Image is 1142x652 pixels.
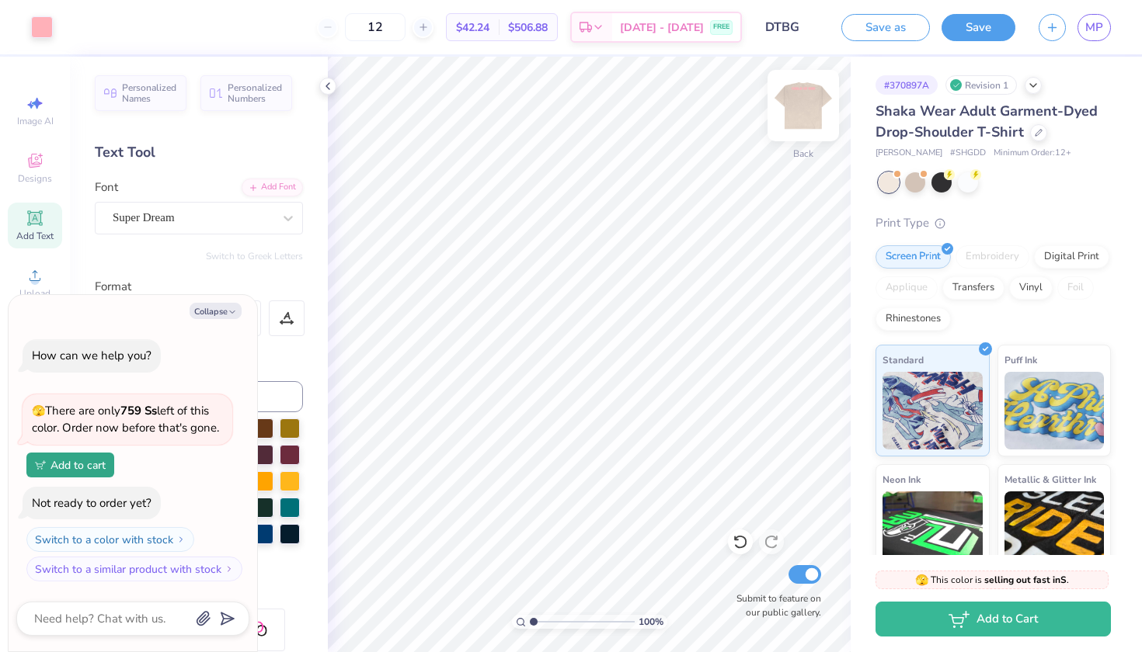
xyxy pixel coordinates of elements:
[883,352,924,368] span: Standard
[18,172,52,185] span: Designs
[26,453,114,477] button: Add to cart
[32,348,151,363] div: How can we help you?
[728,591,821,619] label: Submit to feature on our public gallery.
[16,230,54,242] span: Add Text
[35,460,46,470] img: Add to cart
[1085,19,1103,36] span: MP
[1078,14,1111,41] a: MP
[793,147,813,161] div: Back
[639,615,663,629] span: 100 %
[754,12,830,43] input: Untitled Design
[120,403,157,418] strong: 759 Ss
[95,278,305,296] div: Format
[950,147,986,160] span: # SHGDD
[190,303,242,319] button: Collapse
[915,573,1069,587] span: This color is .
[942,276,1004,300] div: Transfers
[915,573,928,588] span: 🫣
[1004,352,1037,368] span: Puff Ink
[883,471,921,487] span: Neon Ink
[876,102,1098,141] span: Shaka Wear Adult Garment-Dyed Drop-Shoulder T-Shirt
[17,115,54,127] span: Image AI
[228,82,283,104] span: Personalized Numbers
[984,574,1067,586] strong: selling out fast in S
[19,287,50,300] span: Upload
[713,22,729,33] span: FREE
[876,602,1111,636] button: Add to Cart
[772,75,834,137] img: Back
[876,75,938,95] div: # 370897A
[206,250,303,262] button: Switch to Greek Letters
[26,527,194,552] button: Switch to a color with stock
[956,245,1029,269] div: Embroidery
[122,82,177,104] span: Personalized Names
[176,535,186,544] img: Switch to a color with stock
[883,491,983,569] img: Neon Ink
[942,14,1015,41] button: Save
[620,19,704,36] span: [DATE] - [DATE]
[345,13,406,41] input: – –
[1004,491,1105,569] img: Metallic & Glitter Ink
[841,14,930,41] button: Save as
[1004,372,1105,449] img: Puff Ink
[945,75,1017,95] div: Revision 1
[883,372,983,449] img: Standard
[876,307,951,331] div: Rhinestones
[508,19,548,36] span: $506.88
[994,147,1071,160] span: Minimum Order: 12 +
[1009,276,1053,300] div: Vinyl
[26,557,242,581] button: Switch to a similar product with stock
[32,495,151,511] div: Not ready to order yet?
[95,142,303,163] div: Text Tool
[1034,245,1109,269] div: Digital Print
[32,404,45,418] span: 🫣
[876,214,1111,232] div: Print Type
[32,403,219,436] span: There are only left of this color. Order now before that's gone.
[876,276,938,300] div: Applique
[225,564,234,574] img: Switch to a similar product with stock
[876,147,942,160] span: [PERSON_NAME]
[1057,276,1094,300] div: Foil
[242,179,303,196] div: Add Font
[95,179,118,196] label: Font
[876,245,951,269] div: Screen Print
[456,19,489,36] span: $42.24
[1004,471,1096,487] span: Metallic & Glitter Ink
